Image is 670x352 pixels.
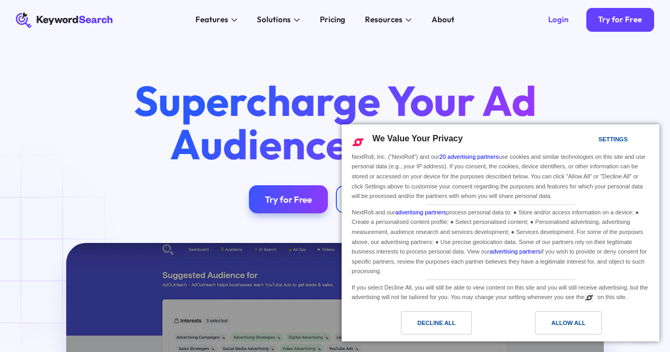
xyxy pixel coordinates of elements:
[489,248,541,255] a: advertising partners
[537,8,580,32] a: Login
[350,280,651,303] div: If you select Decline All, you will still be able to view content on this site and you will still...
[249,185,328,213] a: Try for Free
[548,15,568,25] div: Login
[432,14,454,26] div: About
[395,209,446,215] a: advertising partners
[257,14,291,26] div: Solutions
[348,311,501,340] a: Decline All
[265,194,312,205] div: Try for Free
[350,151,651,202] div: NextRoll, Inc. ("NextRoll") and our use cookies and similar technologies on this site and use per...
[551,317,585,329] div: Allow All
[116,79,553,166] h1: Supercharge Your Ad Audiences
[195,14,228,26] div: Features
[350,205,651,277] div: NextRoll and our process personal data to: ● Store and/or access information on a device; ● Creat...
[314,12,352,28] a: Pricing
[365,14,403,26] div: Resources
[426,12,461,28] a: About
[580,131,605,150] a: Settings
[501,311,653,340] a: Allow All
[372,134,463,143] span: We Value Your Privacy
[368,118,501,170] span: with AI
[598,15,642,25] div: Try for Free
[586,8,654,32] a: Try for Free
[598,133,628,145] div: Settings
[320,14,345,26] div: Pricing
[417,317,455,329] div: Decline All
[440,154,499,160] a: 20 advertising partners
